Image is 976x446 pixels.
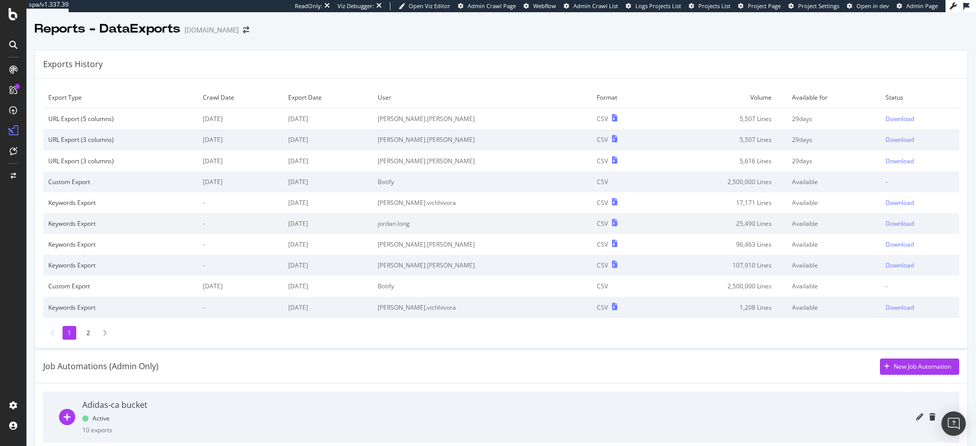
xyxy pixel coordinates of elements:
[283,192,373,213] td: [DATE]
[592,276,655,296] td: CSV
[655,171,786,192] td: 2,500,000 Lines
[373,87,592,108] td: User
[906,2,938,10] span: Admin Page
[886,219,954,228] a: Download
[283,171,373,192] td: [DATE]
[698,2,730,10] span: Projects List
[857,2,889,10] span: Open in dev
[880,87,959,108] td: Status
[597,135,608,144] div: CSV
[283,213,373,234] td: [DATE]
[48,177,193,186] div: Custom Export
[82,426,112,434] div: 10 exports
[655,129,786,150] td: 5,507 Lines
[283,108,373,130] td: [DATE]
[82,414,110,423] div: Active
[198,129,283,150] td: [DATE]
[198,213,283,234] td: -
[792,282,875,290] div: Available
[880,276,959,296] td: -
[399,2,450,10] a: Open Viz Editor
[792,177,875,186] div: Available
[283,276,373,296] td: [DATE]
[338,2,374,10] div: Viz Debugger:
[283,234,373,255] td: [DATE]
[635,2,681,10] span: Logs Projects List
[458,2,516,10] a: Admin Crawl Page
[787,151,880,171] td: 29 days
[689,2,730,10] a: Projects List
[283,297,373,318] td: [DATE]
[886,157,954,165] a: Download
[798,2,839,10] span: Project Settings
[787,108,880,130] td: 29 days
[880,359,959,375] button: New Job Automation
[198,171,283,192] td: [DATE]
[198,108,283,130] td: [DATE]
[283,87,373,108] td: Export Date
[886,261,954,270] a: Download
[655,276,786,296] td: 2,500,000 Lines
[941,411,966,436] div: Open Intercom Messenger
[655,87,786,108] td: Volume
[597,261,608,270] div: CSV
[597,219,608,228] div: CSV
[792,219,875,228] div: Available
[48,114,193,123] div: URL Export (5 columns)
[198,276,283,296] td: [DATE]
[185,25,239,35] div: [DOMAIN_NAME]
[929,413,935,421] div: trash
[48,219,193,228] div: Keywords Export
[573,2,618,10] span: Admin Crawl List
[655,151,786,171] td: 5,616 Lines
[592,87,655,108] td: Format
[886,114,914,123] div: Download
[748,2,781,10] span: Project Page
[886,135,954,144] a: Download
[792,198,875,207] div: Available
[48,157,193,165] div: URL Export (3 columns)
[655,255,786,276] td: 107,910 Lines
[597,157,608,165] div: CSV
[373,171,592,192] td: Botify
[373,192,592,213] td: [PERSON_NAME].vichhivora
[373,255,592,276] td: [PERSON_NAME].[PERSON_NAME]
[787,129,880,150] td: 29 days
[886,303,954,312] a: Download
[738,2,781,10] a: Project Page
[847,2,889,10] a: Open in dev
[626,2,681,10] a: Logs Projects List
[792,240,875,249] div: Available
[43,87,198,108] td: Export Type
[48,240,193,249] div: Keywords Export
[655,108,786,130] td: 5,507 Lines
[564,2,618,10] a: Admin Crawl List
[655,192,786,213] td: 17,171 Lines
[295,2,322,10] div: ReadOnly:
[597,240,608,249] div: CSV
[48,135,193,144] div: URL Export (3 columns)
[787,87,880,108] td: Available for
[597,114,608,123] div: CSV
[409,2,450,10] span: Open Viz Editor
[468,2,516,10] span: Admin Crawl Page
[283,255,373,276] td: [DATE]
[48,198,193,207] div: Keywords Export
[916,413,923,421] div: pencil
[373,213,592,234] td: jordan.long
[533,2,556,10] span: Webflow
[82,399,147,411] div: Adidas-ca bucket
[81,326,95,340] li: 2
[886,261,914,270] div: Download
[655,213,786,234] td: 25,490 Lines
[373,151,592,171] td: [PERSON_NAME].[PERSON_NAME]
[655,234,786,255] td: 96,463 Lines
[894,362,951,371] div: New Job Automation
[597,198,608,207] div: CSV
[63,326,76,340] li: 1
[59,409,74,425] div: plus-circle
[524,2,556,10] a: Webflow
[886,135,914,144] div: Download
[886,303,914,312] div: Download
[35,20,180,38] div: Reports - DataExports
